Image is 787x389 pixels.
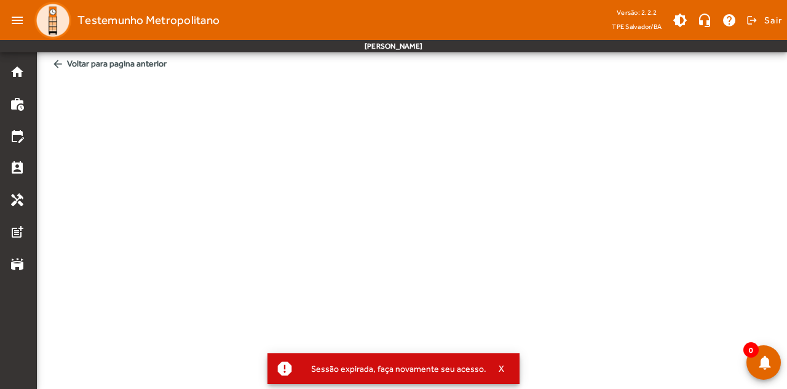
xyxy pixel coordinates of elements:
mat-icon: menu [5,8,30,33]
button: Sair [745,11,782,30]
img: Logo TPE [34,2,71,39]
span: TPE Salvador/BA [612,20,662,33]
button: X [486,363,517,374]
mat-icon: arrow_back [52,58,64,70]
div: Sessão expirada, faça novamente seu acesso. [301,360,486,377]
span: X [499,363,505,374]
mat-icon: home [10,65,25,79]
span: Voltar para pagina anterior [47,52,777,75]
a: Testemunho Metropolitano [30,2,219,39]
mat-icon: report [275,359,294,378]
span: 0 [743,342,759,358]
span: Testemunho Metropolitano [77,10,219,30]
div: Versão: 2.2.2 [612,5,662,20]
span: Sair [764,10,782,30]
